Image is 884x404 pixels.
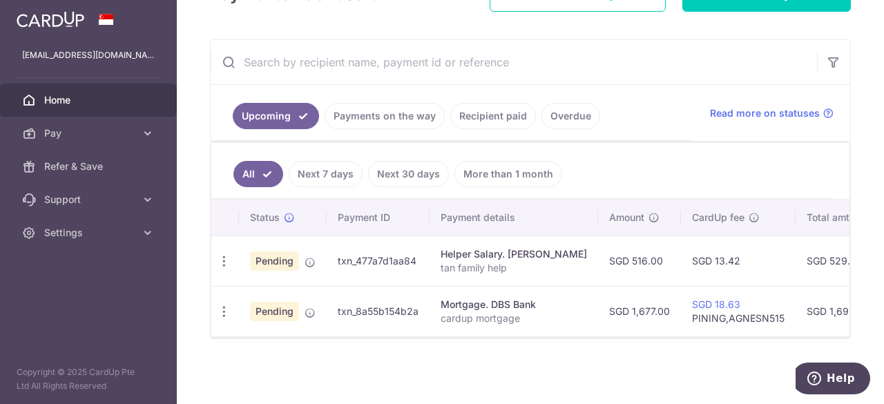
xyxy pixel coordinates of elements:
p: [EMAIL_ADDRESS][DOMAIN_NAME] [22,48,155,62]
iframe: Opens a widget where you can find more information [796,363,870,397]
span: Read more on statuses [710,106,820,120]
span: Support [44,193,135,206]
span: CardUp fee [692,211,744,224]
div: Mortgage. DBS Bank [441,298,587,311]
p: cardup mortgage [441,311,587,325]
td: SGD 529.42 [796,235,881,286]
span: Status [250,211,280,224]
span: Home [44,93,135,107]
th: Payment details [430,200,598,235]
span: Settings [44,226,135,240]
a: All [233,161,283,187]
td: SGD 13.42 [681,235,796,286]
span: Amount [609,211,644,224]
span: Total amt. [807,211,852,224]
span: Pending [250,251,299,271]
a: Payments on the way [325,103,445,129]
th: Payment ID [327,200,430,235]
a: Overdue [541,103,600,129]
img: CardUp [17,11,84,28]
a: Upcoming [233,103,319,129]
td: PINING,AGNESN515 [681,286,796,336]
a: Read more on statuses [710,106,834,120]
div: Helper Salary. [PERSON_NAME] [441,247,587,261]
a: SGD 18.63 [692,298,740,310]
a: Recipient paid [450,103,536,129]
span: Pending [250,302,299,321]
td: SGD 516.00 [598,235,681,286]
span: Pay [44,126,135,140]
td: txn_8a55b154b2a [327,286,430,336]
a: Next 30 days [368,161,449,187]
input: Search by recipient name, payment id or reference [211,40,817,84]
td: SGD 1,677.00 [598,286,681,336]
a: Next 7 days [289,161,363,187]
p: tan family help [441,261,587,275]
td: SGD 1,695.63 [796,286,881,336]
span: Refer & Save [44,160,135,173]
a: More than 1 month [454,161,562,187]
td: txn_477a7d1aa84 [327,235,430,286]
